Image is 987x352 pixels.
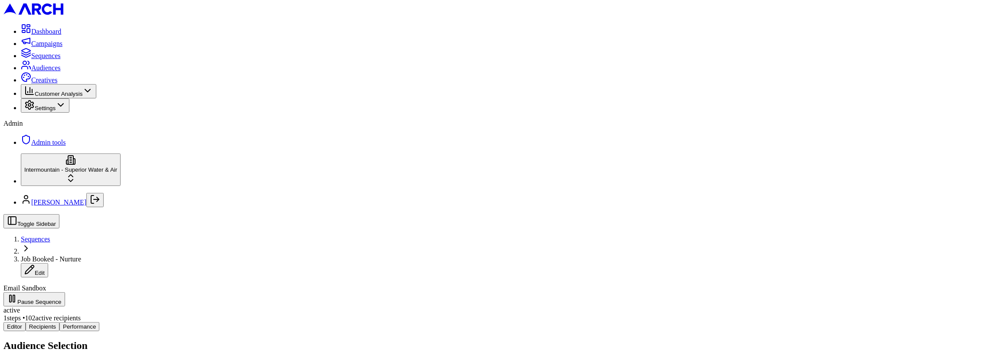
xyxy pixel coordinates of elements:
button: Toggle Sidebar [3,214,59,228]
span: Campaigns [31,40,62,47]
button: Pause Sequence [3,292,65,306]
span: Edit [35,270,45,276]
button: Settings [21,98,69,113]
span: Audiences [31,64,61,72]
button: Performance [59,322,99,331]
a: Admin tools [21,139,66,146]
button: Intermountain - Superior Water & Air [21,153,121,186]
h2: Audience Selection [3,340,984,352]
span: Intermountain - Superior Water & Air [24,166,117,173]
a: Audiences [21,64,61,72]
button: Editor [3,322,26,331]
div: active [3,306,984,314]
a: Sequences [21,52,61,59]
span: Job Booked - Nurture [21,255,81,263]
div: Admin [3,120,984,127]
span: 1 steps • 102 active recipients [3,314,81,322]
nav: breadcrumb [3,235,984,277]
a: [PERSON_NAME] [31,199,86,206]
button: Log out [86,193,104,207]
span: Settings [35,105,56,111]
button: Recipients [26,322,59,331]
div: Email Sandbox [3,284,984,292]
a: Dashboard [21,28,61,35]
button: Customer Analysis [21,84,96,98]
span: Dashboard [31,28,61,35]
span: Customer Analysis [35,91,82,97]
span: Admin tools [31,139,66,146]
a: Sequences [21,235,50,243]
a: Creatives [21,76,57,84]
span: Sequences [31,52,61,59]
span: Creatives [31,76,57,84]
a: Campaigns [21,40,62,47]
span: Toggle Sidebar [17,221,56,227]
button: Edit [21,263,48,277]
